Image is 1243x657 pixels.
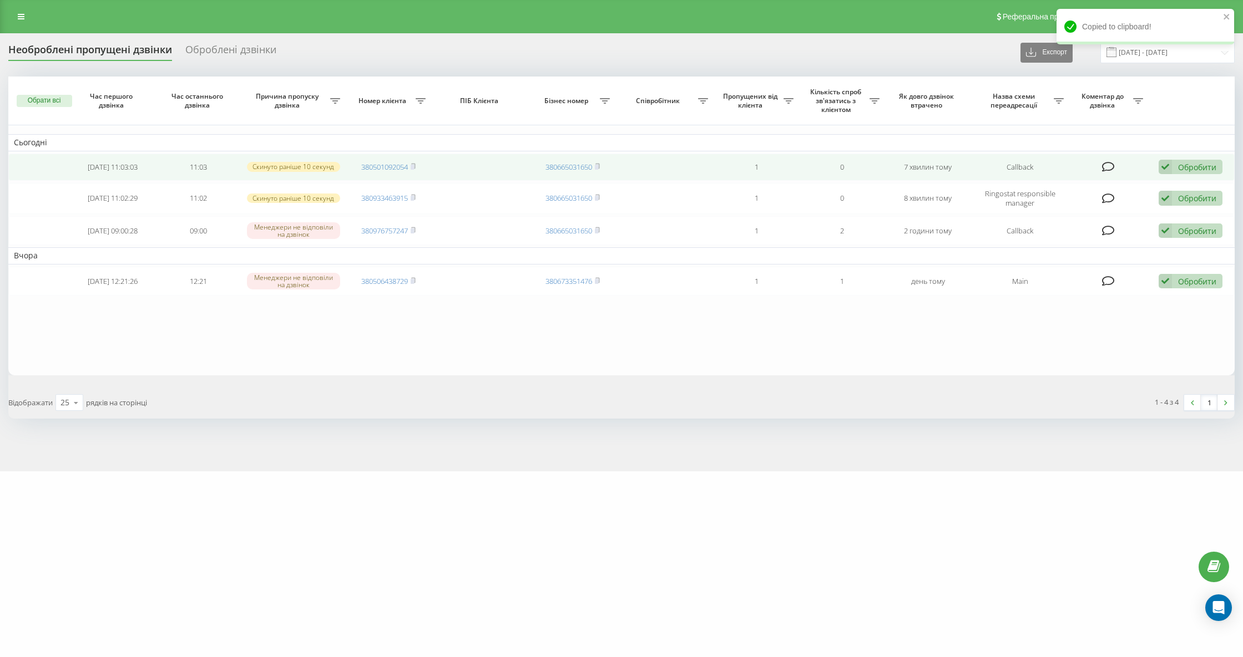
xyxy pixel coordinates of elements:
[1178,162,1216,172] div: Обробити
[895,92,962,109] span: Як довго дзвінок втрачено
[247,162,340,171] div: Скинуто раніше 10 секунд
[86,398,147,408] span: рядків на сторінці
[79,92,146,109] span: Час першого дзвінка
[361,226,408,236] a: 380976757247
[155,154,241,181] td: 11:03
[1003,12,1084,21] span: Реферальна програма
[441,96,519,105] span: ПІБ Клієнта
[885,154,971,181] td: 7 хвилин тому
[971,183,1069,214] td: Ringostat responsible manager
[971,154,1069,181] td: Callback
[361,193,408,203] a: 380933463915
[361,162,408,172] a: 380501092054
[885,267,971,296] td: день тому
[70,216,156,246] td: [DATE] 09:00:28
[8,398,53,408] span: Відображати
[714,267,800,296] td: 1
[185,44,276,61] div: Оброблені дзвінки
[545,226,592,236] a: 380665031650
[17,95,72,107] button: Обрати всі
[70,183,156,214] td: [DATE] 11:02:29
[971,216,1069,246] td: Callback
[621,96,698,105] span: Співробітник
[247,92,330,109] span: Причина пропуску дзвінка
[799,267,885,296] td: 1
[1075,92,1134,109] span: Коментар до дзвінка
[971,267,1069,296] td: Main
[1223,12,1231,23] button: close
[805,88,870,114] span: Кількість спроб зв'язатись з клієнтом
[545,162,592,172] a: 380665031650
[60,397,69,408] div: 25
[535,96,600,105] span: Бізнес номер
[247,193,340,203] div: Скинуто раніше 10 секунд
[247,222,340,239] div: Менеджери не відповіли на дзвінок
[719,92,784,109] span: Пропущених від клієнта
[165,92,232,109] span: Час останнього дзвінка
[1057,9,1234,44] div: Copied to clipboard!
[799,154,885,181] td: 0
[885,216,971,246] td: 2 години тому
[1178,193,1216,203] div: Обробити
[977,92,1054,109] span: Назва схеми переадресації
[155,183,241,214] td: 11:02
[70,267,156,296] td: [DATE] 12:21:26
[1178,226,1216,236] div: Обробити
[714,154,800,181] td: 1
[1205,594,1232,621] div: Open Intercom Messenger
[799,216,885,246] td: 2
[8,247,1235,264] td: Вчора
[885,183,971,214] td: 8 хвилин тому
[714,183,800,214] td: 1
[361,276,408,286] a: 380506438729
[247,273,340,289] div: Менеджери не відповіли на дзвінок
[799,183,885,214] td: 0
[70,154,156,181] td: [DATE] 11:03:03
[1178,276,1216,287] div: Обробити
[545,193,592,203] a: 380665031650
[155,216,241,246] td: 09:00
[1020,43,1073,63] button: Експорт
[8,134,1235,151] td: Сьогодні
[351,96,416,105] span: Номер клієнта
[1201,395,1217,410] a: 1
[155,267,241,296] td: 12:21
[545,276,592,286] a: 380673351476
[1155,396,1179,408] div: 1 - 4 з 4
[8,44,172,61] div: Необроблені пропущені дзвінки
[714,216,800,246] td: 1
